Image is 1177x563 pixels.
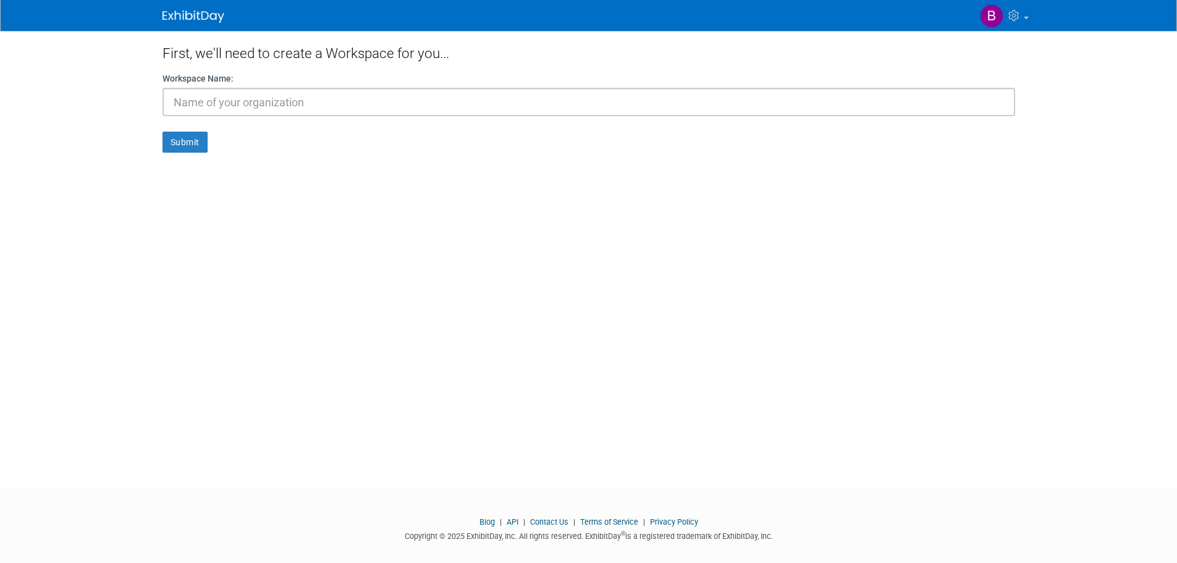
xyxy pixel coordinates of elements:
span: | [520,517,528,527]
img: brent friesen [980,4,1003,28]
a: Terms of Service [580,517,638,527]
a: Blog [479,517,495,527]
div: First, we'll need to create a Workspace for you... [162,31,1015,72]
span: | [570,517,578,527]
a: API [507,517,518,527]
sup: ® [621,530,625,537]
label: Workspace Name: [162,72,234,85]
img: ExhibitDay [162,11,224,23]
a: Privacy Policy [650,517,698,527]
input: Name of your organization [162,88,1015,116]
span: | [640,517,648,527]
span: | [497,517,505,527]
a: Contact Us [530,517,568,527]
button: Submit [162,132,208,153]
